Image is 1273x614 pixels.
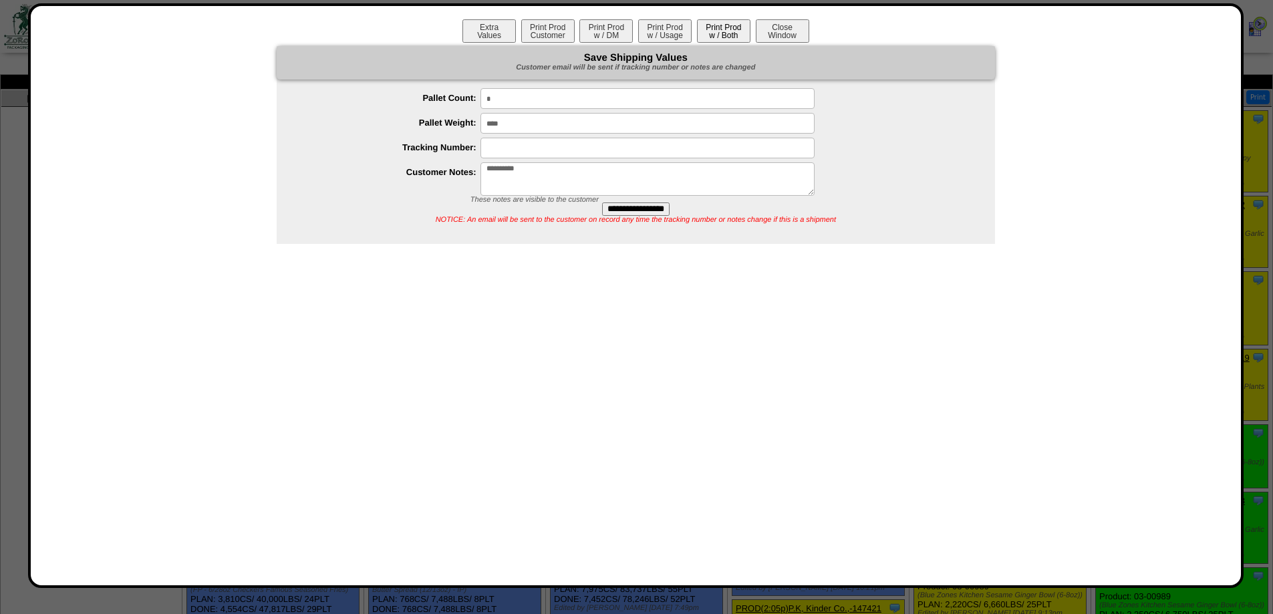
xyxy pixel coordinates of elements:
[754,30,811,40] a: CloseWindow
[697,19,750,43] button: Print Prodw / Both
[470,196,599,204] span: These notes are visible to the customer
[462,19,516,43] button: ExtraValues
[756,19,809,43] button: CloseWindow
[277,63,995,73] div: Customer email will be sent if tracking number or notes are changed
[303,142,480,152] label: Tracking Number:
[521,19,575,43] button: Print ProdCustomer
[436,216,836,224] span: NOTICE: An email will be sent to the customer on record any time the tracking number or notes cha...
[303,167,480,177] label: Customer Notes:
[638,19,692,43] button: Print Prodw / Usage
[303,118,480,128] label: Pallet Weight:
[277,46,995,80] div: Save Shipping Values
[579,19,633,43] button: Print Prodw / DM
[303,93,480,103] label: Pallet Count:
